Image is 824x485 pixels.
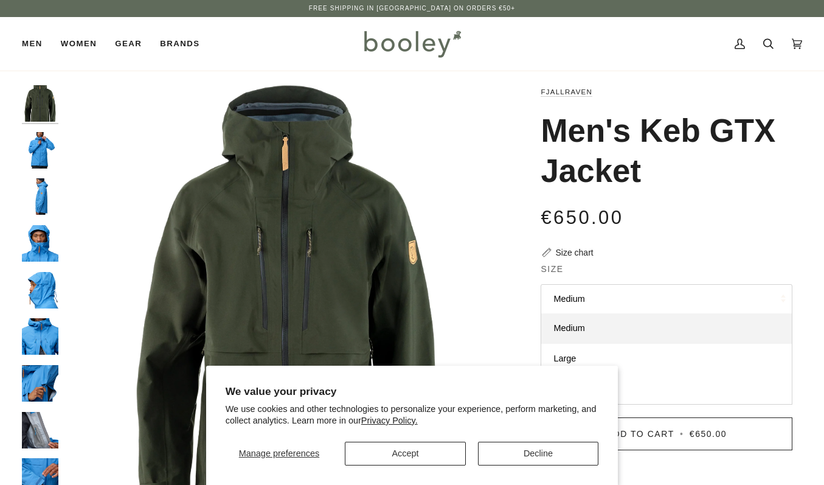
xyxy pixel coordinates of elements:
span: Gear [115,38,142,50]
a: Brands [151,17,209,71]
a: Men [22,17,52,71]
span: Brands [160,38,199,50]
a: Medium [541,313,792,344]
img: Fjallraven Men's Keb GTX Jacket - Booley Galway [22,178,58,215]
span: Medium [553,323,584,333]
span: Large [553,354,576,363]
div: Size chart [555,246,593,259]
img: Fjallraven Men's Keb GTX Jacket - Booley Galway [22,272,58,309]
h2: We value your privacy [226,385,599,398]
img: Fjallraven Men's Keb GTX Jacket - Booley Galway [22,365,58,402]
h1: Men's Keb GTX Jacket [541,111,783,191]
img: Fjallraven Men's Keb GTX Jacket Deep Forest - Booley Galway [22,85,58,122]
button: Accept [345,442,466,466]
img: Fjallraven Men's Keb GTX Jacket - Booley Galway [22,318,58,355]
span: €650.00 [690,429,727,439]
button: Decline [478,442,599,466]
a: Fjallraven [541,88,592,96]
p: We use cookies and other technologies to personalize your experience, perform marketing, and coll... [226,403,599,427]
a: XL [541,374,792,404]
img: Fjallraven Men's Keb GTX Jacket - Booley Galway [22,225,58,262]
button: Add to Cart • €650.00 [541,417,792,450]
span: Manage preferences [239,448,319,458]
img: Fjallraven Men's Keb GTX Jacket - Booley Galway [22,132,58,169]
img: Booley [359,26,465,61]
button: Medium [541,284,792,314]
a: Privacy Policy. [361,416,418,425]
span: €650.00 [541,207,623,228]
a: Women [52,17,106,71]
span: • [677,429,686,439]
span: Add to Cart [607,429,674,439]
span: Men [22,38,43,50]
span: Women [61,38,97,50]
a: Gear [106,17,151,71]
span: Size [541,263,563,276]
a: Large [541,344,792,374]
button: Manage preferences [226,442,333,466]
img: Fjallraven Men's Keb GTX Jacket - Booley Galway [22,412,58,448]
p: Free Shipping in [GEOGRAPHIC_DATA] on Orders €50+ [309,4,515,13]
